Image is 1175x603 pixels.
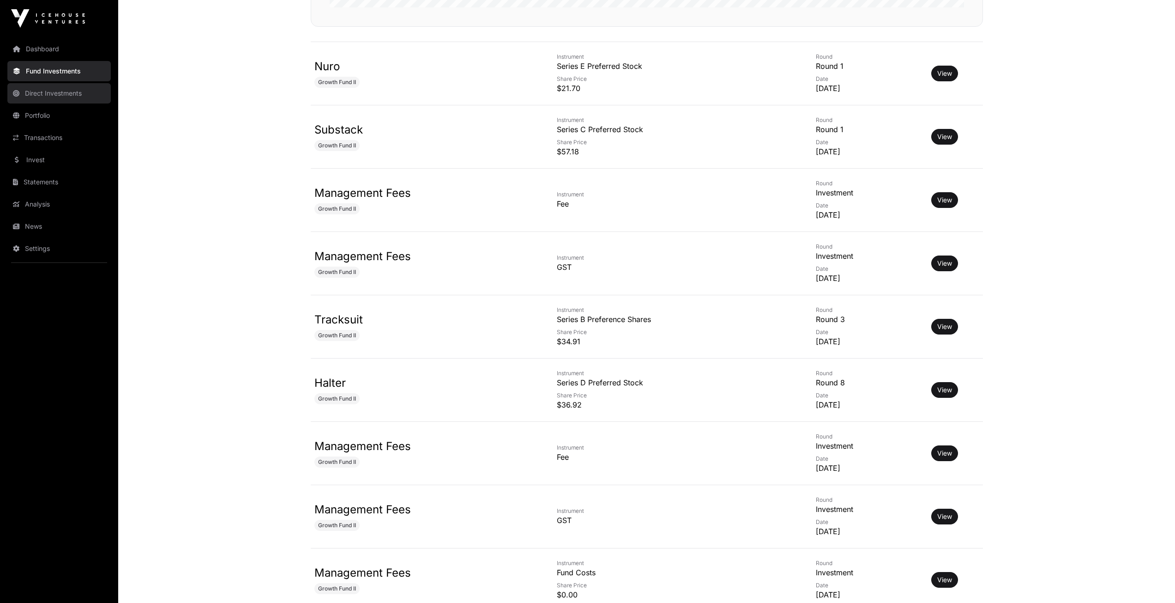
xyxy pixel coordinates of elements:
p: Instrument [557,254,796,262]
p: [DATE] [816,463,920,474]
p: Share Price [557,139,796,146]
p: [DATE] [816,526,920,537]
p: Management Fees [314,502,524,517]
p: [DATE] [816,273,920,284]
p: GST [557,515,796,526]
button: View [931,319,958,335]
p: Date [816,139,920,146]
p: Instrument [557,191,796,198]
span: Growth Fund II [318,585,356,592]
p: Date [816,202,920,209]
a: Substack [314,123,363,136]
p: Round 1 [816,61,920,72]
p: Date [816,582,920,589]
p: Management Fees [314,186,524,201]
button: View [931,445,958,461]
p: [DATE] [816,589,920,600]
button: View [931,66,958,81]
p: Round [816,180,920,187]
a: View [937,195,952,205]
p: $36.92 [557,399,796,410]
p: Date [816,265,920,273]
a: Statements [7,172,111,192]
p: [DATE] [816,209,920,220]
p: Date [816,329,920,336]
p: Share Price [557,329,796,336]
p: Instrument [557,53,796,61]
p: Investment [816,440,920,451]
p: Date [816,75,920,83]
p: Investment [816,567,920,578]
button: View [931,382,958,398]
p: Share Price [557,582,796,589]
a: Fund Investments [7,61,111,81]
p: Series E Preferred Stock [557,61,796,72]
p: Round 8 [816,377,920,388]
p: [DATE] [816,146,920,157]
p: Round [816,53,920,61]
p: GST [557,262,796,273]
p: Date [816,392,920,399]
a: View [937,322,952,331]
a: Nuro [314,60,340,73]
p: [DATE] [816,399,920,410]
button: View [931,509,958,524]
a: View [937,385,952,395]
button: View [931,572,958,588]
img: Icehouse Ventures Logo [11,9,85,28]
p: Series C Preferred Stock [557,124,796,135]
a: View [937,69,952,78]
p: Round [816,496,920,504]
p: Date [816,455,920,463]
a: Invest [7,150,111,170]
a: Transactions [7,128,111,148]
span: Growth Fund II [318,205,356,213]
p: Round [816,433,920,440]
button: View [931,129,958,145]
a: View [937,575,952,585]
p: $0.00 [557,589,796,600]
a: Tracksuit [314,313,363,326]
p: [DATE] [816,336,920,347]
a: View [937,132,952,141]
p: Date [816,518,920,526]
p: Investment [816,504,920,515]
p: Instrument [557,560,796,567]
p: Instrument [557,507,796,515]
a: Dashboard [7,39,111,59]
p: Round [816,560,920,567]
p: Round [816,306,920,314]
p: Fee [557,451,796,463]
span: Growth Fund II [318,395,356,402]
a: Direct Investments [7,83,111,104]
p: Investment [816,187,920,198]
p: Series B Preference Shares [557,314,796,325]
button: View [931,256,958,271]
span: Growth Fund II [318,332,356,339]
p: Instrument [557,444,796,451]
p: Round [816,243,920,250]
p: $21.70 [557,83,796,94]
a: News [7,216,111,237]
p: Fee [557,198,796,209]
a: Halter [314,376,346,390]
p: [DATE] [816,83,920,94]
span: Growth Fund II [318,142,356,149]
p: Share Price [557,392,796,399]
span: Growth Fund II [318,79,356,86]
p: Management Fees [314,439,524,454]
span: Growth Fund II [318,268,356,276]
p: Instrument [557,116,796,124]
a: Settings [7,238,111,259]
p: Round [816,370,920,377]
button: View [931,192,958,208]
a: View [937,449,952,458]
p: Instrument [557,370,796,377]
p: Share Price [557,75,796,83]
p: Instrument [557,306,796,314]
p: Round [816,116,920,124]
p: Investment [816,250,920,262]
span: Growth Fund II [318,522,356,529]
p: Fund Costs [557,567,796,578]
a: Analysis [7,194,111,214]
